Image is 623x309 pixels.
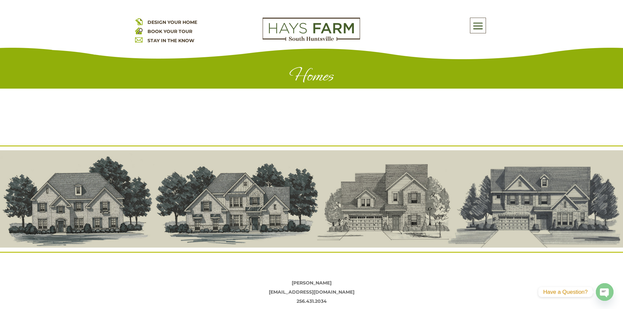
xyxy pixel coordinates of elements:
a: hays farm homes huntsville development [263,37,360,43]
strong: [PERSON_NAME] [EMAIL_ADDRESS][DOMAIN_NAME] 256.431.2034 [269,280,355,304]
img: book your home tour [135,27,143,34]
h1: Homes [135,66,488,89]
img: Logo [263,18,360,41]
a: BOOK YOUR TOUR [147,28,192,34]
a: STAY IN THE KNOW [147,38,194,43]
